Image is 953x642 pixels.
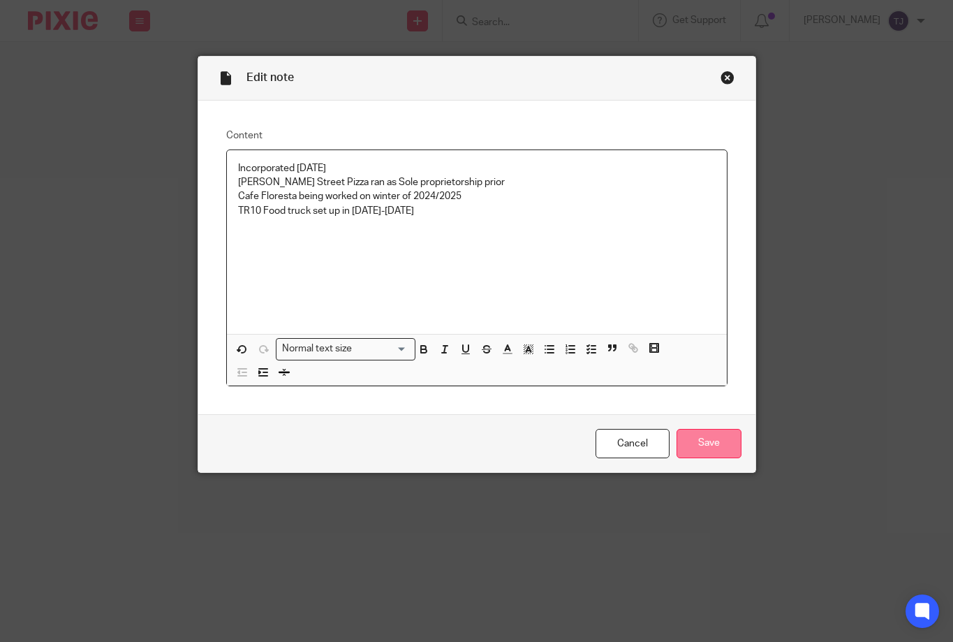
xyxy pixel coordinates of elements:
[238,189,716,203] p: Cafe Floresta being worked on winter of 2024/2025
[721,71,734,85] div: Close this dialog window
[276,338,415,360] div: Search for option
[238,175,716,189] p: [PERSON_NAME] Street Pizza ran as Sole proprietorship prior
[238,204,716,218] p: TR10 Food truck set up in [DATE]-[DATE]
[238,161,716,175] p: Incorporated [DATE]
[356,342,406,356] input: Search for option
[226,129,727,143] label: Content
[246,72,294,83] span: Edit note
[596,429,670,459] a: Cancel
[279,342,355,356] span: Normal text size
[677,429,741,459] input: Save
